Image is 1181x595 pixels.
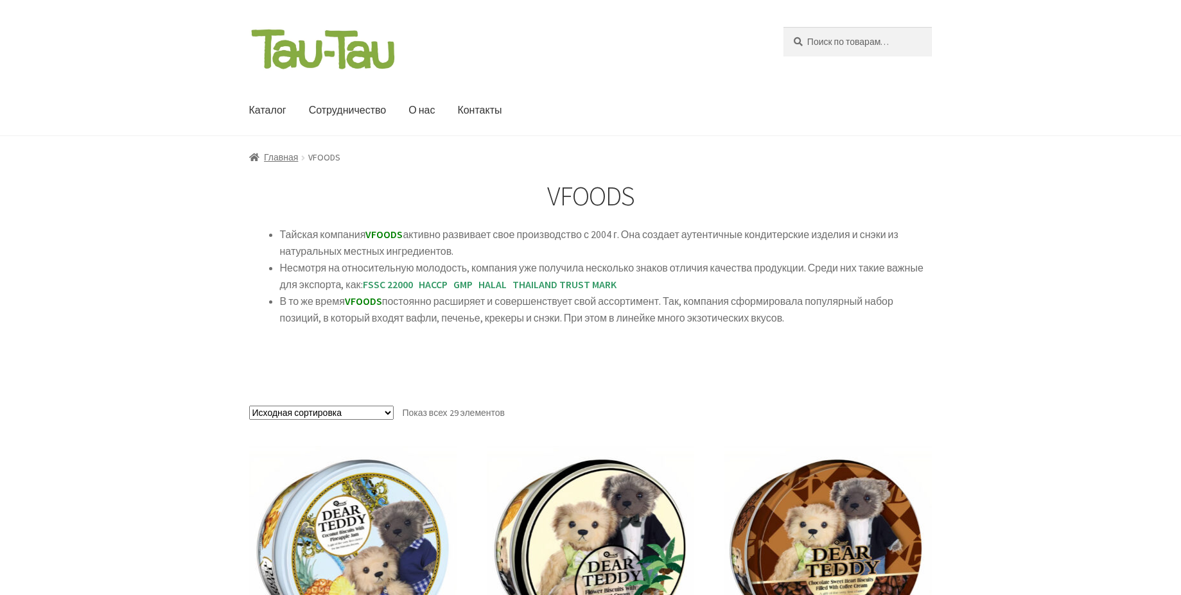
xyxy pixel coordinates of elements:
[783,27,932,56] input: Поиск по товарам…
[249,27,397,71] img: Tau-Tau
[345,295,382,307] strong: VFOODS
[299,85,397,135] a: Сотрудничество
[249,180,932,212] h1: VFOODS
[280,227,932,260] li: Тайская компания активно развивает свое производство с 2004 г. Она создает аутентичные кондитерск...
[249,151,299,163] a: Главная
[403,402,505,423] p: Показ всех 29 элементов
[365,228,403,241] strong: VFOODS
[298,150,308,165] span: /
[280,293,932,327] li: В то же время постоянно расширяет и совершенствует свой ассортимент. Так, компания сформировала п...
[249,150,932,165] nav: VFOODS
[447,85,512,135] a: Контакты
[398,85,445,135] a: О нас
[239,85,297,135] a: Каталог
[363,278,617,291] strong: FSSC 22000 HACCP GMP HALAL THAILAND TRUST MARK
[249,85,754,135] nav: Основное меню
[249,406,394,420] select: Заказ в магазине
[280,260,932,293] li: Несмотря на относительную молодость, компания уже получила несколько знаков отличия качества прод...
